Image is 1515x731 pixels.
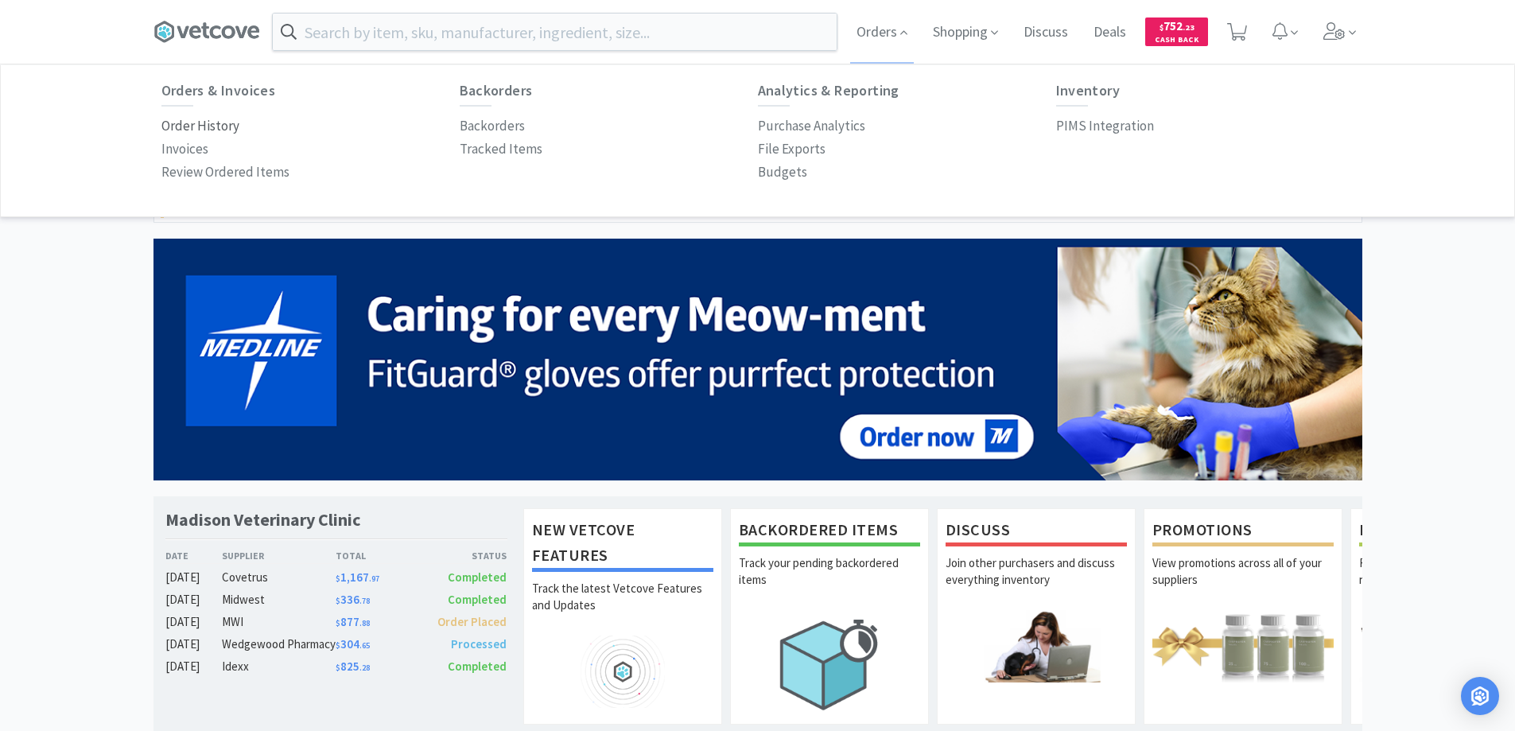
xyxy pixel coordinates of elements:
a: Discuss [1017,25,1074,40]
a: Tracked Items [460,138,542,161]
a: Backordered ItemsTrack your pending backordered items [730,508,929,725]
img: 5b85490d2c9a43ef9873369d65f5cc4c_481.png [153,239,1362,480]
div: Midwest [222,590,336,609]
span: $ [336,618,340,628]
a: Invoices [161,138,208,161]
span: . 65 [359,640,370,651]
div: [DATE] [165,568,223,587]
div: [DATE] [165,590,223,609]
p: View promotions across all of your suppliers [1152,554,1334,610]
span: Completed [448,592,507,607]
div: Total [336,548,421,563]
span: . 88 [359,618,370,628]
img: hero_discuss.png [946,610,1127,682]
span: . 97 [369,574,379,584]
span: 1,167 [336,570,379,585]
p: PIMS Integration [1056,115,1154,137]
div: Date [165,548,223,563]
a: Order History [161,115,239,138]
p: Invoices [161,138,208,160]
img: hero_promotions.png [1152,610,1334,682]
h1: Promotions [1152,517,1334,546]
span: Order Placed [437,614,507,629]
a: Deals [1087,25,1132,40]
a: [DATE]Midwest$336.78Completed [165,590,507,609]
p: Tracked Items [460,138,542,160]
p: Order History [161,115,239,137]
div: MWI [222,612,336,632]
span: 752 [1160,18,1195,33]
div: [DATE] [165,612,223,632]
span: 877 [336,614,370,629]
input: Search by item, sku, manufacturer, ingredient, size... [273,14,837,50]
h6: Orders & Invoices [161,83,460,99]
h1: Discuss [946,517,1127,546]
span: 825 [336,659,370,674]
p: Join other purchasers and discuss everything inventory [946,554,1127,610]
h6: Analytics & Reporting [758,83,1056,99]
div: Idexx [222,657,336,676]
p: Budgets [758,161,807,183]
h6: Backorders [460,83,758,99]
span: Completed [448,659,507,674]
a: File Exports [758,138,825,161]
span: . 28 [359,663,370,673]
img: hero_backorders.png [739,610,920,719]
span: 336 [336,592,370,607]
span: Cash Back [1155,36,1198,46]
div: Wedgewood Pharmacy [222,635,336,654]
span: Completed [448,570,507,585]
a: PromotionsView promotions across all of your suppliers [1144,508,1342,725]
p: Track the latest Vetcove Features and Updates [532,580,713,636]
span: . 23 [1183,22,1195,33]
span: $ [336,596,340,606]
a: [DATE]MWI$877.88Order Placed [165,612,507,632]
span: 304 [336,636,370,651]
div: Covetrus [222,568,336,587]
span: $ [336,574,340,584]
p: File Exports [758,138,825,160]
span: . 78 [359,596,370,606]
a: Backorders [460,115,525,138]
p: Backorders [460,115,525,137]
a: [DATE]Covetrus$1,167.97Completed [165,568,507,587]
span: $ [336,663,340,673]
h1: Madison Veterinary Clinic [165,508,360,531]
a: Purchase Analytics [758,115,865,138]
a: Budgets [758,161,807,184]
a: [DATE]Wedgewood Pharmacy$304.65Processed [165,635,507,654]
h1: New Vetcove Features [532,517,713,572]
p: Track your pending backordered items [739,554,920,610]
a: Review Ordered Items [161,161,289,184]
div: Open Intercom Messenger [1461,677,1499,715]
a: DiscussJoin other purchasers and discuss everything inventory [937,508,1136,725]
div: Status [421,548,507,563]
img: hero_feature_roadmap.png [532,636,713,708]
h6: Inventory [1056,83,1354,99]
div: [DATE] [165,635,223,654]
span: $ [336,640,340,651]
div: [DATE] [165,657,223,676]
span: Processed [451,636,507,651]
h1: Backordered Items [739,517,920,546]
span: $ [1160,22,1163,33]
a: PIMS Integration [1056,115,1154,138]
div: Supplier [222,548,336,563]
a: $752.23Cash Back [1145,10,1208,53]
p: Review Ordered Items [161,161,289,183]
a: New Vetcove FeaturesTrack the latest Vetcove Features and Updates [523,508,722,725]
a: [DATE]Idexx$825.28Completed [165,657,507,676]
p: Purchase Analytics [758,115,865,137]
